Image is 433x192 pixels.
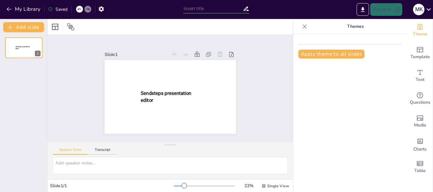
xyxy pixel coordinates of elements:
[267,183,289,189] span: Single View
[241,183,256,189] div: 22 %
[88,148,117,155] button: Transcript
[67,23,74,31] span: Position
[298,50,365,59] button: Apply theme to all slides
[48,6,68,12] div: Saved
[184,4,243,13] input: Insert title
[141,90,191,103] span: Sendsteps presentation editor
[50,183,174,189] div: Slide 1 / 1
[105,52,167,58] div: Slide 1
[410,99,430,106] span: Questions
[413,3,424,16] button: M K
[35,51,41,56] div: 1
[16,46,30,49] span: Sendsteps presentation editor
[416,76,424,83] span: Text
[407,156,433,178] div: Add a table
[3,22,44,32] button: Add slide
[407,110,433,133] div: Add images, graphics, shapes or video
[53,148,88,155] button: Speaker Notes
[407,133,433,156] div: Add charts and graphs
[50,22,60,32] div: Layout
[407,19,433,42] div: Change the overall theme
[413,146,427,153] span: Charts
[414,122,426,129] span: Media
[370,3,402,16] button: Present
[407,87,433,110] div: Get real-time input from your audience
[414,167,426,174] span: Table
[5,4,43,14] button: My Library
[310,19,401,34] p: Themes
[407,65,433,87] div: Add text boxes
[413,31,427,38] span: Theme
[410,53,430,60] span: Template
[407,42,433,65] div: Add ready made slides
[357,3,369,16] button: Export to PowerPoint
[5,37,42,58] div: 1
[413,4,424,15] div: M K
